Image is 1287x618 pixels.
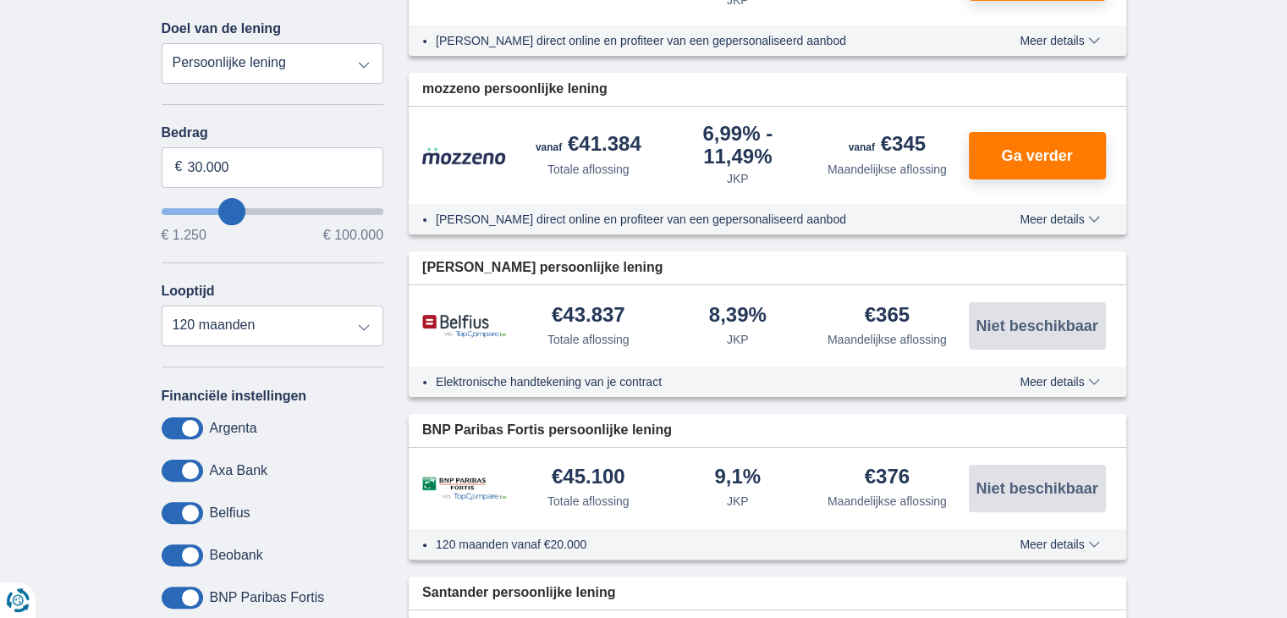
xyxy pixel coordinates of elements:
button: Meer details [1007,34,1112,47]
span: [PERSON_NAME] persoonlijke lening [422,258,663,278]
label: Bedrag [162,125,384,141]
div: JKP [727,493,749,510]
span: mozzeno persoonlijke lening [422,80,608,99]
div: €365 [865,305,910,328]
button: Meer details [1007,212,1112,226]
span: Niet beschikbaar [976,318,1097,334]
label: Doel van de lening [162,21,281,36]
div: €45.100 [552,466,625,489]
button: Meer details [1007,538,1112,551]
div: Maandelijkse aflossing [828,331,947,348]
div: €43.837 [552,305,625,328]
input: wantToBorrow [162,208,384,215]
img: product.pl.alt Belfius [422,314,507,339]
span: Ga verder [1001,148,1072,163]
div: Totale aflossing [547,493,630,510]
label: BNP Paribas Fortis [210,590,325,605]
span: Meer details [1020,376,1099,388]
label: Belfius [210,505,250,521]
div: €345 [849,134,926,157]
label: Beobank [210,548,263,563]
img: product.pl.alt BNP Paribas Fortis [422,477,507,501]
button: Meer details [1007,375,1112,389]
span: BNP Paribas Fortis persoonlijke lening [422,421,672,440]
span: Niet beschikbaar [976,481,1097,496]
label: Axa Bank [210,463,267,478]
span: Meer details [1020,35,1099,47]
div: Totale aflossing [547,161,630,178]
div: €376 [865,466,910,489]
div: Maandelijkse aflossing [828,493,947,510]
div: Maandelijkse aflossing [828,161,947,178]
span: Meer details [1020,213,1099,225]
label: Looptijd [162,284,215,299]
button: Niet beschikbaar [969,302,1106,350]
button: Ga verder [969,132,1106,179]
div: JKP [727,170,749,187]
div: €41.384 [536,134,641,157]
div: 8,39% [709,305,767,328]
span: € 1.250 [162,229,206,242]
span: Santander persoonlijke lening [422,583,616,603]
div: 9,1% [714,466,761,489]
li: Elektronische handtekening van je contract [436,373,958,390]
div: 6,99% [670,124,806,167]
span: € 100.000 [323,229,383,242]
li: [PERSON_NAME] direct online en profiteer van een gepersonaliseerd aanbod [436,32,958,49]
li: 120 maanden vanaf €20.000 [436,536,958,553]
label: Financiële instellingen [162,389,307,404]
div: JKP [727,331,749,348]
li: [PERSON_NAME] direct online en profiteer van een gepersonaliseerd aanbod [436,211,958,228]
span: € [175,157,183,177]
label: Argenta [210,421,257,436]
button: Niet beschikbaar [969,465,1106,512]
img: product.pl.alt Mozzeno [422,146,507,165]
div: Totale aflossing [547,331,630,348]
span: Meer details [1020,538,1099,550]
